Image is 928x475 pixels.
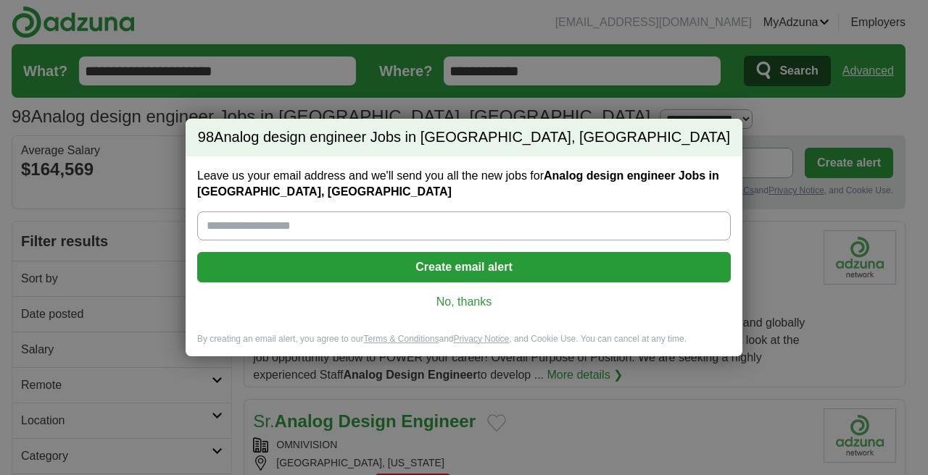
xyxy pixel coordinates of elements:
[197,252,731,282] button: Create email alert
[186,333,742,357] div: By creating an email alert, you agree to our and , and Cookie Use. You can cancel at any time.
[197,169,719,198] strong: Analog design engineer Jobs in [GEOGRAPHIC_DATA], [GEOGRAPHIC_DATA]
[186,119,742,156] h2: Analog design engineer Jobs in [GEOGRAPHIC_DATA], [GEOGRAPHIC_DATA]
[197,168,731,200] label: Leave us your email address and we'll send you all the new jobs for
[209,294,719,310] a: No, thanks
[454,334,510,344] a: Privacy Notice
[363,334,439,344] a: Terms & Conditions
[198,127,214,148] span: 98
